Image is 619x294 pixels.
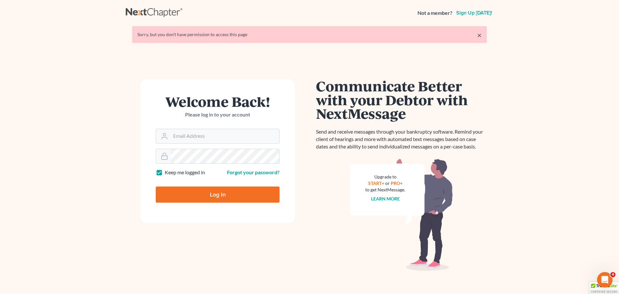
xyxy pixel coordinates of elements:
input: Log In [156,187,280,203]
label: Keep me logged in [165,169,205,176]
h1: Communicate Better with your Debtor with NextMessage [316,79,487,120]
div: TrustedSite Certified [589,282,619,294]
div: Upgrade to [365,174,405,180]
strong: Not a member? [418,9,452,17]
a: PRO+ [391,180,403,186]
img: nextmessage_bg-59042aed3d76b12b5cd301f8e5b87938c9018125f34e5fa2b7a6b67550977c72.svg [350,158,453,271]
span: or [385,180,390,186]
p: Please log in to your account [156,111,280,118]
a: Forgot your password? [227,169,280,175]
a: Sign up [DATE]! [455,10,493,15]
a: START+ [368,180,384,186]
input: Email Address [171,129,279,143]
div: to get NextMessage. [365,187,405,193]
a: × [477,31,482,39]
h1: Welcome Back! [156,95,280,108]
iframe: Intercom live chat [597,272,613,288]
div: Sorry, but you don't have permission to access this page [137,31,482,38]
p: Send and receive messages through your bankruptcy software. Remind your client of hearings and mo... [316,128,487,150]
a: Learn more [371,196,400,201]
span: 4 [610,272,615,277]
